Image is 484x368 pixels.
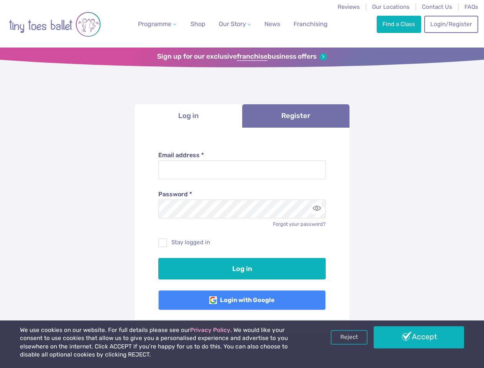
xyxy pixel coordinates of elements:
[424,16,478,33] a: Login/Register
[9,5,101,44] img: tiny toes ballet
[135,128,349,334] div: Log in
[331,330,368,345] a: Reject
[338,3,360,10] a: Reviews
[158,258,326,279] button: Log in
[312,204,322,214] button: Toggle password visibility
[264,20,280,28] span: News
[158,151,326,159] label: Email address *
[273,221,326,227] a: Forgot your password?
[158,190,326,199] label: Password *
[158,238,326,246] label: Stay logged in
[190,20,205,28] span: Shop
[374,326,464,348] a: Accept
[294,20,328,28] span: Franchising
[290,16,331,32] a: Franchising
[422,3,452,10] a: Contact Us
[158,290,326,310] a: Login with Google
[157,53,327,61] a: Sign up for our exclusivefranchisebusiness offers
[138,20,171,28] span: Programme
[187,16,208,32] a: Shop
[237,53,267,61] strong: franchise
[377,16,421,33] a: Find a Class
[219,20,246,28] span: Our Story
[135,16,179,32] a: Programme
[261,16,283,32] a: News
[190,327,230,333] a: Privacy Policy
[209,296,217,304] img: Google Logo
[20,326,308,359] p: We use cookies on our website. For full details please see our . We would like your consent to us...
[242,104,349,128] a: Register
[464,3,478,10] a: FAQs
[372,3,410,10] a: Our Locations
[215,16,254,32] a: Our Story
